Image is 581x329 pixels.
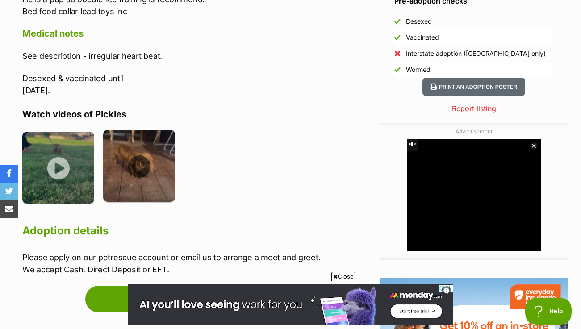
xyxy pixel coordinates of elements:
[85,286,274,312] a: Enquire about Pickles
[22,132,94,204] img: nvhtxulqnt18wombnzdu.jpg
[422,78,525,96] button: Print an adoption poster
[394,67,401,73] img: Yes
[22,28,346,39] h4: Medical notes
[407,139,541,251] iframe: Advertisement
[406,65,431,74] div: Wormed
[443,287,451,295] img: info.svg
[406,17,432,26] div: Desexed
[22,50,346,62] p: See description - irregular heart beat.
[394,50,401,57] img: No
[22,108,346,120] h4: Watch videos of Pickles
[406,49,546,58] div: Interstate adoption ([GEOGRAPHIC_DATA] only)
[394,34,401,41] img: Yes
[22,251,346,275] p: Please apply on our petrescue account or email us to arrange a meet and greet. We accept Cash, Di...
[394,18,401,25] img: Yes
[22,72,346,96] p: Desexed & vaccinated until [DATE].
[380,103,568,114] a: Report listing
[406,33,439,42] div: Vaccinated
[22,221,346,241] h2: Adoption details
[103,130,175,202] img: fyftlp1x1axn9qvo3b1s.jpg
[331,272,355,281] span: Close
[380,123,568,260] div: Advertisement
[525,298,572,325] iframe: Help Scout Beacon - Open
